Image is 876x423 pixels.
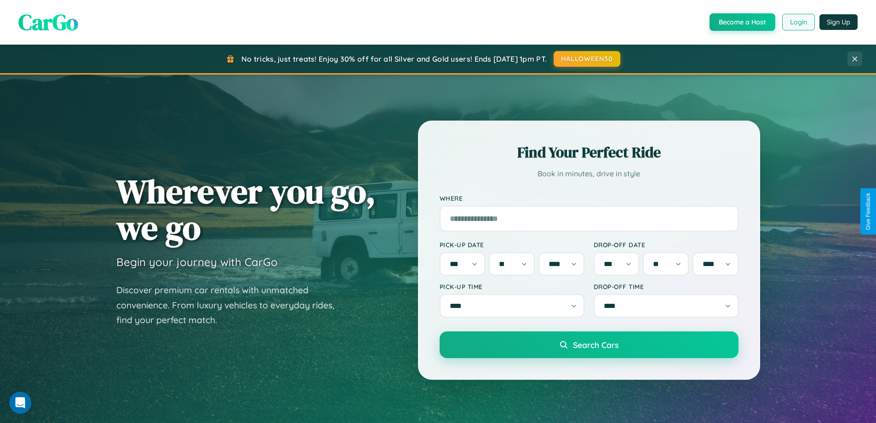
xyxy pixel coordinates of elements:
[9,392,31,414] iframe: Intercom live chat
[440,331,739,358] button: Search Cars
[440,142,739,162] h2: Find Your Perfect Ride
[18,7,78,37] span: CarGo
[116,173,376,246] h1: Wherever you go, we go
[819,14,858,30] button: Sign Up
[594,283,739,290] label: Drop-off Time
[440,194,739,202] label: Where
[554,51,620,67] button: HALLOWEEN30
[116,283,346,328] p: Discover premium car rentals with unmatched convenience. From luxury vehicles to everyday rides, ...
[710,13,775,31] button: Become a Host
[116,255,278,269] h3: Begin your journey with CarGo
[573,340,618,350] span: Search Cars
[241,54,547,64] span: No tricks, just treats! Enjoy 30% off for all Silver and Gold users! Ends [DATE] 1pm PT.
[782,14,815,30] button: Login
[440,241,584,249] label: Pick-up Date
[440,283,584,290] label: Pick-up Time
[440,167,739,180] p: Book in minutes, drive in style
[865,193,871,230] div: Give Feedback
[594,241,739,249] label: Drop-off Date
